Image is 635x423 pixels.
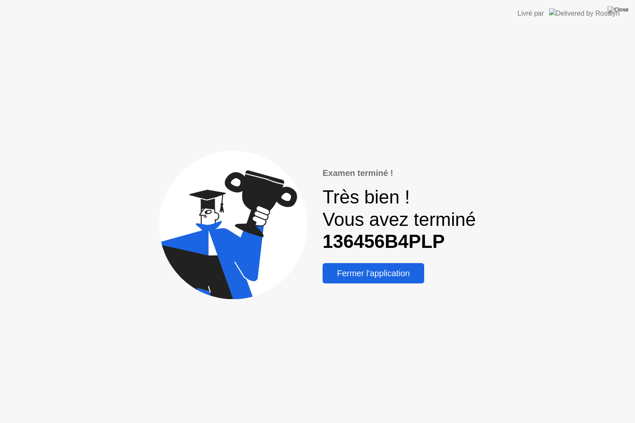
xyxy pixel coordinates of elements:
[323,167,476,179] div: Examen terminé !
[518,8,544,19] div: Livré par
[323,231,445,252] b: 136456B4PLP
[325,269,422,278] div: Fermer l'application
[323,186,476,253] div: Très bien ! Vous avez terminé
[549,8,620,18] img: Delivered by Rosalyn
[607,6,629,13] img: Close
[323,263,424,283] button: Fermer l'application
